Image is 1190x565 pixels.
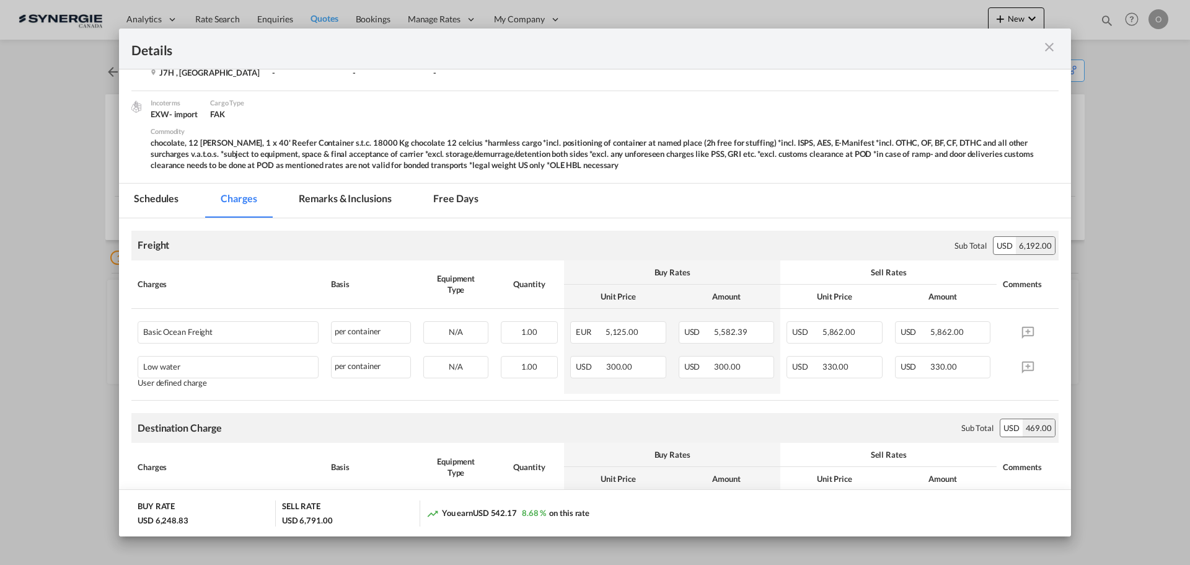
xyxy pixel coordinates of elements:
span: 5,862.00 [822,327,855,337]
div: Equipment Type [423,273,488,295]
th: Comments [997,443,1059,491]
div: Buy Rates [570,267,774,278]
span: N/A [449,327,463,337]
th: Unit Price [780,285,889,309]
span: 1.00 [521,327,538,337]
div: Destination Charge [138,421,222,435]
span: chocolate [151,138,188,148]
span: , [262,138,264,148]
span: 1 x 40' Reefer Container s.t.c. 18000 Kg chocolate 12 celcius *harmless cargo *incl. positioning ... [151,138,1034,170]
div: 6,192.00 [1016,237,1055,254]
div: Sell Rates [787,267,990,278]
span: USD [684,327,713,337]
div: - import [169,109,198,120]
div: Basic Ocean Freight [143,322,270,337]
span: 5,125.00 [606,327,638,337]
span: USD 542.17 [473,508,517,518]
span: 5,862.00 [930,327,963,337]
div: Sub Total [961,422,994,434]
div: SELL RATE [282,500,320,515]
div: Quantity [501,278,558,290]
md-pagination-wrapper: Use the left and right arrow keys to navigate between tabs [119,184,506,218]
th: Comments [997,260,1059,309]
div: USD 6,248.83 [138,515,188,526]
div: Sell Rates [787,449,990,460]
th: Amount [672,285,781,309]
span: 8.68 % [522,508,546,518]
span: USD [576,362,604,371]
div: Details [131,41,966,56]
span: USD [901,362,929,371]
span: USD [792,327,821,337]
div: Incoterms [151,97,198,109]
div: - [433,67,501,78]
th: Amount [672,467,781,491]
span: USD [792,362,821,371]
span: 5,582.39 [714,327,747,337]
div: Quantity [501,461,558,473]
md-tab-item: Free days [418,184,493,218]
div: - [272,67,340,78]
div: EXW [151,109,198,120]
span: 330.00 [822,362,848,371]
div: USD [1000,419,1023,437]
div: Cargo Type [210,97,244,109]
span: 330.00 [930,362,956,371]
div: USD 6,791.00 [282,515,333,526]
md-icon: icon-trending-up [426,507,439,520]
span: , [185,138,187,148]
md-tab-item: Charges [206,184,271,218]
div: Sub Total [954,240,987,251]
th: Amount [889,285,997,309]
span: N/A [449,362,463,371]
span: 300.00 [606,362,632,371]
div: You earn on this rate [426,507,589,520]
md-tab-item: Remarks & Inclusions [284,184,406,218]
div: Equipment Type [423,456,488,478]
div: Charges [138,461,319,473]
th: Amount [889,467,997,491]
div: Basis [331,278,412,290]
th: Unit Price [564,467,672,491]
span: EUR [576,327,604,337]
img: cargo.png [130,100,143,113]
span: USD [901,327,929,337]
div: BUY RATE [138,500,175,515]
md-icon: icon-close m-3 fg-AAA8AD cursor [1042,40,1057,55]
div: Charges [138,278,319,290]
th: Unit Price [780,467,889,491]
span: 300.00 [714,362,740,371]
div: per container [331,321,412,344]
th: Unit Price [564,285,672,309]
div: - [353,67,421,78]
div: per container [331,356,412,378]
div: Basis [331,461,412,473]
div: J7H , Canada [151,67,260,78]
div: User defined charge [138,378,319,388]
span: 12 [PERSON_NAME] [188,138,266,148]
span: 1.00 [521,362,538,371]
div: USD [994,237,1016,254]
div: 469.00 [1023,419,1055,437]
div: Freight [138,238,169,252]
div: Low water [143,357,270,371]
md-dialog: Pickup Door ... [119,29,1071,537]
div: Commodity [151,126,1046,137]
span: USD [684,362,713,371]
div: FAK [210,109,244,120]
md-tab-item: Schedules [119,184,193,218]
div: Buy Rates [570,449,774,460]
